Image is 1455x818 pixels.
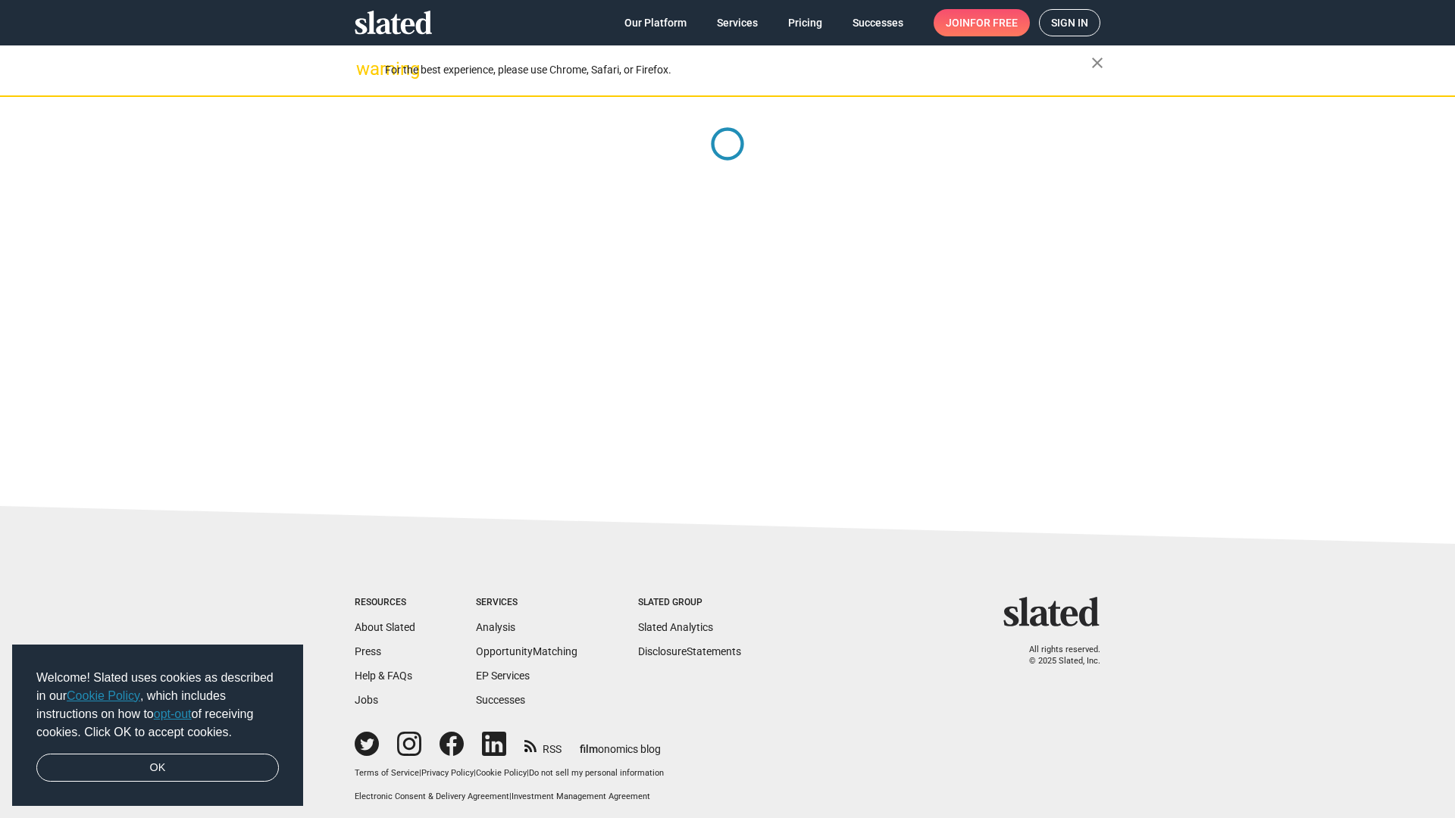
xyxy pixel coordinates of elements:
[355,597,415,609] div: Resources
[12,645,303,807] div: cookieconsent
[512,791,650,801] a: Investment Management Agreement
[355,621,415,633] a: About Slated
[36,669,279,742] span: Welcome! Slated uses cookies as described in our , which includes instructions on how to of recei...
[67,689,140,702] a: Cookie Policy
[1013,645,1100,667] p: All rights reserved. © 2025 Slated, Inc.
[355,694,378,706] a: Jobs
[385,60,1091,80] div: For the best experience, please use Chrome, Safari, or Firefox.
[638,621,713,633] a: Slated Analytics
[717,9,758,36] span: Services
[612,9,699,36] a: Our Platform
[476,768,527,778] a: Cookie Policy
[638,645,741,657] a: DisclosureStatements
[476,597,577,609] div: Services
[355,768,419,778] a: Terms of Service
[355,645,381,657] a: Press
[1088,54,1106,72] mat-icon: close
[36,754,279,782] a: dismiss cookie message
[355,670,412,682] a: Help & FAQs
[580,743,598,755] span: film
[840,9,915,36] a: Successes
[419,768,421,778] span: |
[934,9,1030,36] a: Joinfor free
[356,60,374,78] mat-icon: warning
[853,9,903,36] span: Successes
[580,730,661,757] a: filmonomics blog
[946,9,1018,36] span: Join
[527,768,529,778] span: |
[524,733,562,757] a: RSS
[638,597,741,609] div: Slated Group
[476,645,577,657] a: OpportunityMatching
[509,791,512,801] span: |
[624,9,687,36] span: Our Platform
[970,9,1018,36] span: for free
[154,707,192,720] a: opt-out
[1039,9,1100,36] a: Sign in
[474,768,476,778] span: |
[355,791,509,801] a: Electronic Consent & Delivery Agreement
[476,670,530,682] a: EP Services
[705,9,770,36] a: Services
[476,621,515,633] a: Analysis
[529,768,664,779] button: Do not sell my personal information
[788,9,822,36] span: Pricing
[421,768,474,778] a: Privacy Policy
[1051,10,1088,36] span: Sign in
[476,694,525,706] a: Successes
[776,9,834,36] a: Pricing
